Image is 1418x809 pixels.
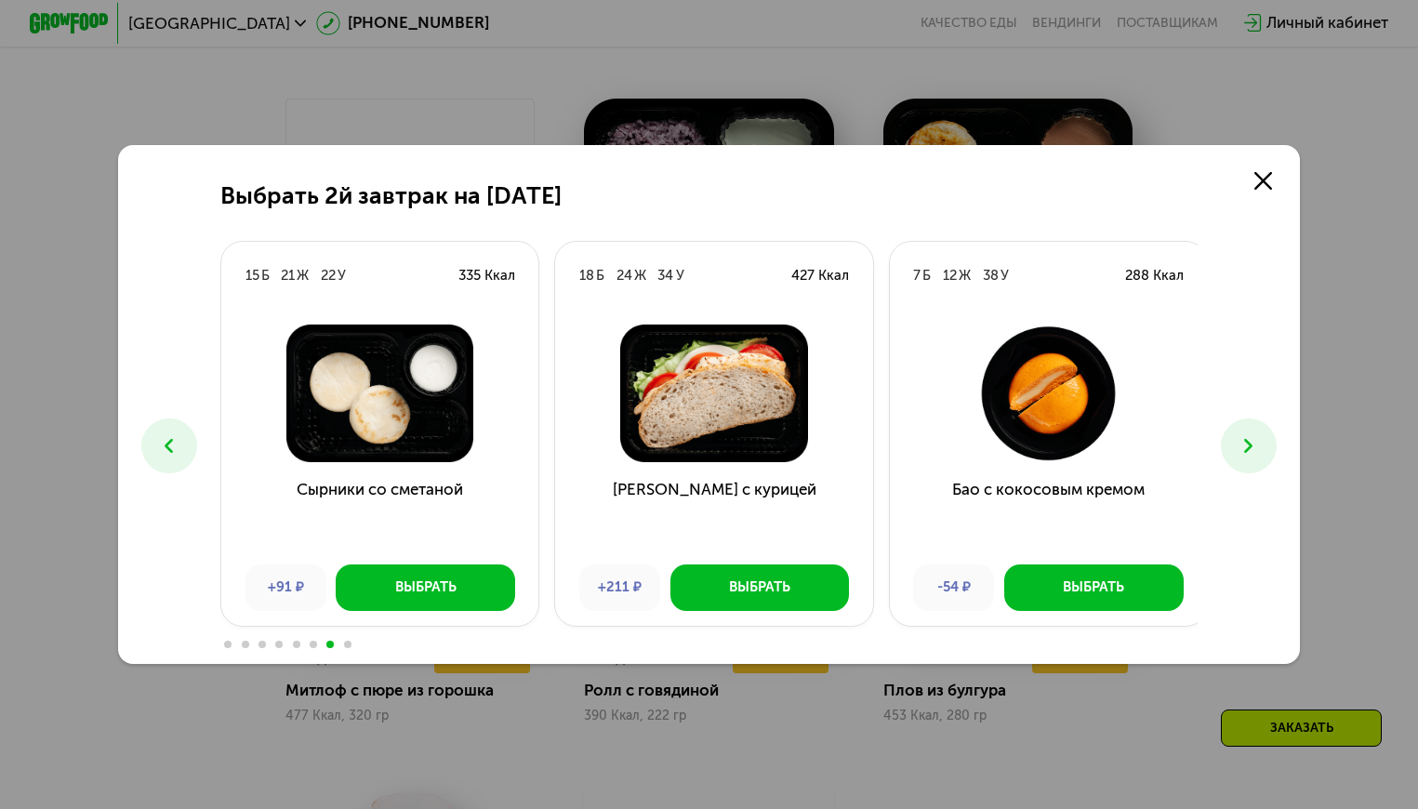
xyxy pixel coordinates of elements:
div: У [676,266,684,285]
button: Выбрать [670,564,850,612]
div: 7 [913,266,921,285]
div: 427 Ккал [791,266,849,285]
img: Сэндвич с курицей [571,325,856,462]
img: Сырники со сметаной [237,325,523,462]
div: Ж [297,266,309,285]
h3: Бао с кокосовым кремом [890,478,1207,549]
div: У [1001,266,1009,285]
div: 21 [281,266,295,285]
div: +91 ₽ [245,564,326,612]
div: Б [596,266,604,285]
h3: Сырники со сметаной [221,478,538,549]
div: Ж [634,266,646,285]
img: Бао с кокосовым кремом [906,325,1191,462]
div: Ж [959,266,971,285]
div: 34 [657,266,673,285]
div: 18 [579,266,594,285]
div: Выбрать [1063,577,1124,597]
div: 335 Ккал [458,266,515,285]
div: +211 ₽ [579,564,660,612]
div: Выбрать [729,577,790,597]
div: 22 [321,266,336,285]
h2: Выбрать 2й завтрак на [DATE] [220,182,562,210]
button: Выбрать [336,564,515,612]
div: Б [922,266,931,285]
h3: [PERSON_NAME] с курицей [555,478,872,549]
div: Выбрать [395,577,457,597]
div: -54 ₽ [913,564,994,612]
div: 24 [616,266,632,285]
div: Б [261,266,270,285]
button: Выбрать [1004,564,1184,612]
div: 15 [245,266,259,285]
div: 38 [983,266,999,285]
div: У [338,266,346,285]
div: 288 Ккал [1125,266,1184,285]
div: 12 [943,266,957,285]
